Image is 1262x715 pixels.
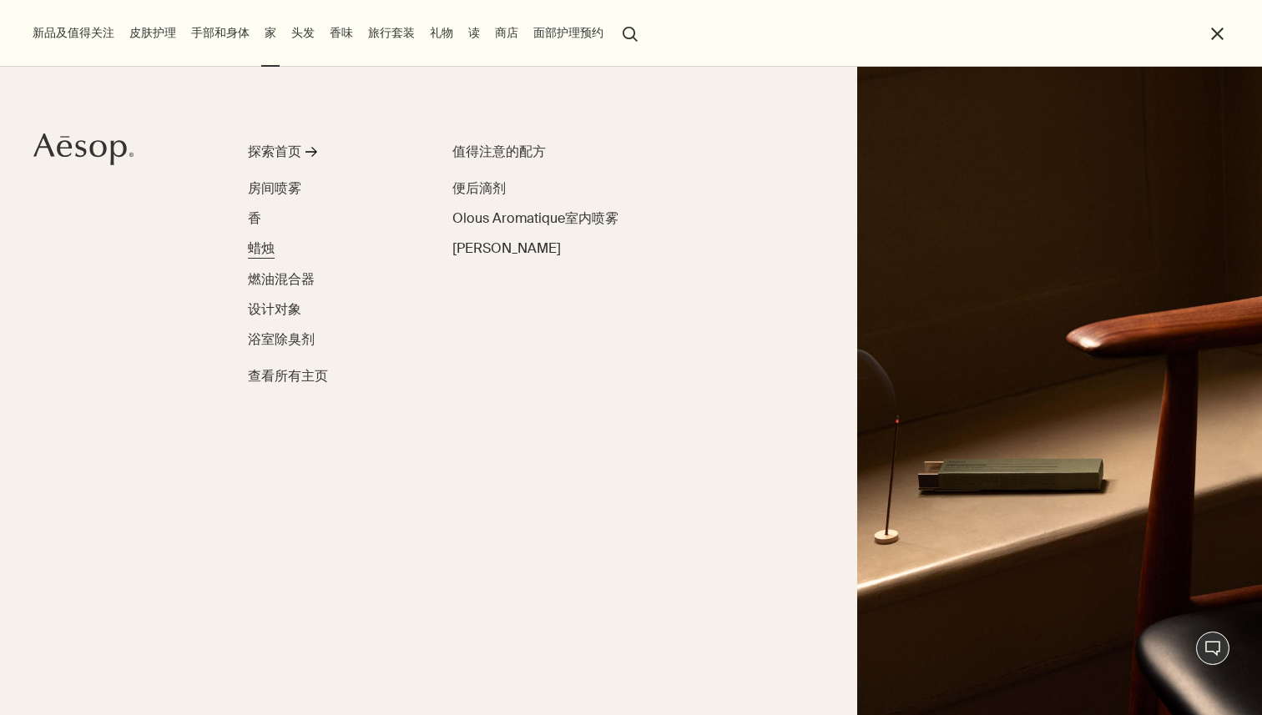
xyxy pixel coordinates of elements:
font: 查看所有主页 [248,367,328,385]
font: 礼物 [430,25,453,40]
a: 燃油混合器 [248,269,315,290]
font: 实时协助 [1198,634,1228,664]
a: 读 [465,22,483,44]
a: Aesop [29,128,138,174]
font: 燃油混合器 [248,270,315,288]
a: 皮肤护理 [126,22,179,44]
button: Close the Menu [1208,24,1227,43]
a: Olous Aromatique室内喷雾 [452,209,618,229]
font: 蜡烛 [248,239,275,257]
font: 便后滴剂 [452,179,506,197]
button: 实时协助 [1196,632,1229,665]
font: 家 [265,25,276,40]
a: 查看所有主页 [248,360,328,386]
a: 礼物 [427,22,457,44]
font: 手部和身体 [191,25,250,40]
a: 面部护理预约 [530,22,607,44]
button: 打开搜索 [615,17,645,48]
button: 新品及值得关注 [29,22,118,44]
button: 商店 [492,22,522,44]
font: 房间喷雾 [248,179,301,197]
a: 设计对象 [248,300,301,320]
a: 便后滴剂 [452,179,506,199]
a: 蜡烛 [248,239,275,259]
font: [PERSON_NAME] [452,239,561,257]
a: 家 [261,22,280,44]
font: Olous Aromatique室内喷雾 [452,209,618,227]
font: 设计对象 [248,300,301,318]
a: 房间喷雾 [248,179,301,199]
a: 旅行套装 [365,22,418,44]
span: 查看所有主页 [248,366,328,386]
a: 浴室除臭剂 [248,330,315,350]
font: 香 [248,209,261,227]
a: 探索首页 [248,142,414,169]
svg: Aesop [33,133,134,166]
font: 探索首页 [248,143,301,160]
font: 旅行套装 [368,25,415,40]
img: 灯光温暖的房间里有灯和中世纪风格的家具。 [857,67,1262,715]
font: 面部护理预约 [533,25,603,40]
a: 香 [248,209,261,229]
font: 值得注意的配方 [452,143,546,160]
a: 香味 [326,22,356,44]
a: 头发 [288,22,318,44]
font: 头发 [291,25,315,40]
font: 浴室除臭剂 [248,330,315,348]
span: 紫芳香香 [452,239,561,257]
a: [PERSON_NAME] [452,239,561,259]
font: 读 [468,25,480,40]
a: 手部和身体 [188,22,253,44]
font: 皮肤护理 [129,25,176,40]
font: 香味 [330,25,353,40]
